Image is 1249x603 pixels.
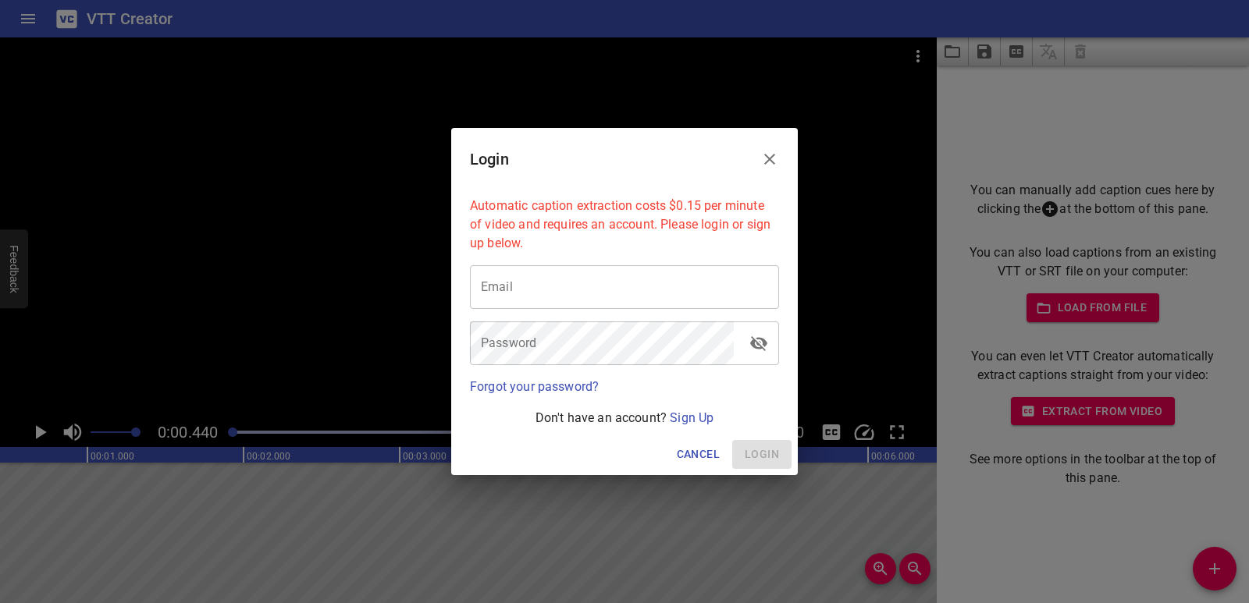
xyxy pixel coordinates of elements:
[732,440,792,469] span: Please enter your email and password above.
[470,147,509,172] h6: Login
[670,410,713,425] a: Sign Up
[470,379,599,394] a: Forgot your password?
[677,445,720,464] span: Cancel
[751,140,788,178] button: Close
[470,409,779,427] p: Don't have an account?
[470,197,779,253] p: Automatic caption extraction costs $0.15 per minute of video and requires an account. Please logi...
[671,440,726,469] button: Cancel
[740,325,778,362] button: toggle password visibility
